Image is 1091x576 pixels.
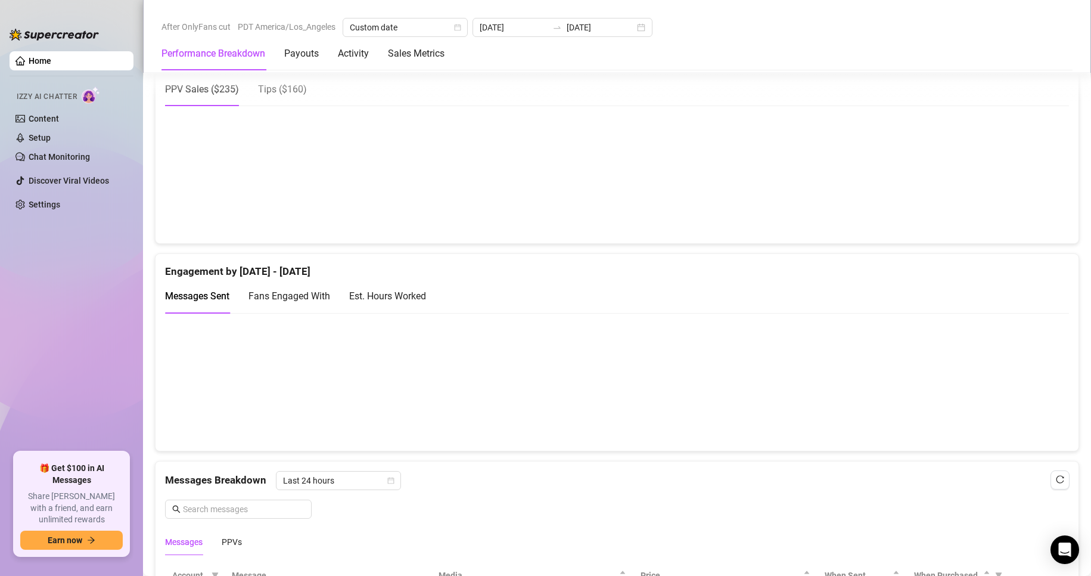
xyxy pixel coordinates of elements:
[17,91,77,103] span: Izzy AI Chatter
[567,21,635,34] input: End date
[161,47,265,61] div: Performance Breakdown
[258,83,307,95] span: Tips ( $160 )
[20,491,123,526] span: Share [PERSON_NAME] with a friend, and earn unlimited rewards
[349,289,426,304] div: Est. Hours Worked
[29,152,90,162] a: Chat Monitoring
[248,290,330,302] span: Fans Engaged With
[48,535,82,545] span: Earn now
[183,503,304,516] input: Search messages
[165,290,229,302] span: Messages Sent
[172,505,181,513] span: search
[338,47,369,61] div: Activity
[387,477,394,484] span: calendar
[161,18,231,36] span: After OnlyFans cut
[165,535,203,549] div: Messages
[1056,475,1064,484] span: reload
[29,200,60,209] a: Settings
[82,86,100,104] img: AI Chatter
[87,536,95,544] span: arrow-right
[165,83,239,95] span: PPV Sales ( $235 )
[29,176,109,185] a: Discover Viral Videos
[29,133,51,143] a: Setup
[350,18,461,36] span: Custom date
[222,535,242,549] div: PPVs
[284,47,319,61] div: Payouts
[20,531,123,550] button: Earn nowarrow-right
[165,471,1069,490] div: Messages Breakdown
[29,114,59,123] a: Content
[552,23,562,32] span: to
[283,472,394,490] span: Last 24 hours
[238,18,335,36] span: PDT America/Los_Angeles
[29,56,51,66] a: Home
[10,29,99,41] img: logo-BBDzfeDw.svg
[165,254,1069,280] div: Engagement by [DATE] - [DATE]
[552,23,562,32] span: swap-right
[1050,535,1079,564] div: Open Intercom Messenger
[454,24,461,31] span: calendar
[388,47,445,61] div: Sales Metrics
[20,463,123,486] span: 🎁 Get $100 in AI Messages
[480,21,548,34] input: Start date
